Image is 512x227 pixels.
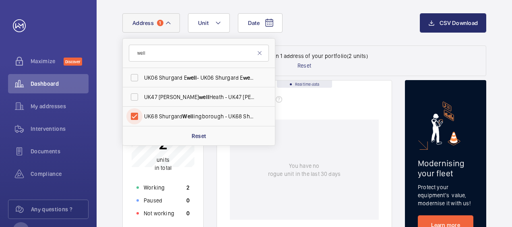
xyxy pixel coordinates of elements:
p: Paused [144,196,162,204]
button: CSV Download [420,13,486,33]
p: You have no rogue unit in the last 30 days [268,162,341,178]
span: Maximize [31,57,64,65]
p: 0 [186,196,190,204]
img: marketing-card.svg [431,101,460,145]
span: My addresses [31,102,89,110]
div: Real time data [277,80,332,88]
p: Reset [192,132,206,140]
span: well [243,74,254,81]
span: CSV Download [440,20,478,26]
span: UK06 Shurgard E - UK06 Shurgard E - [STREET_ADDRESS] [144,74,255,82]
span: well [187,74,197,81]
span: UK68 Shurgard ingborough - UK68 Shurgard ingborough, INGBOROUGH NN8 2EF [144,112,255,120]
span: units [157,157,169,163]
span: Dashboard [31,80,89,88]
p: Not working [144,209,174,217]
button: Date [238,13,283,33]
p: 0 [186,209,190,217]
span: Discover [64,58,82,66]
span: Documents [31,147,89,155]
span: UK47 [PERSON_NAME] Heath - UK47 [PERSON_NAME] Heath - [STREET_ADDRESS] [144,93,255,101]
span: Interventions [31,125,89,133]
button: Unit [188,13,230,33]
span: Date [248,20,260,26]
p: Protect your equipment's value, modernise it with us! [418,183,473,207]
input: Search by address [129,45,269,62]
button: Address1 [122,13,180,33]
p: Reset [297,62,311,70]
span: Any questions ? [31,205,88,213]
h2: Modernising your fleet [418,158,473,178]
span: Unit [198,20,209,26]
p: Working [144,184,165,192]
span: 1 [157,20,163,26]
span: Compliance [31,170,89,178]
p: 2 [186,184,190,192]
span: well [199,94,209,100]
span: Address [132,20,154,26]
span: Well [182,113,194,120]
p: Data filtered on 1 address of your portfolio (2 units) [241,52,368,60]
p: in total [155,156,171,172]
